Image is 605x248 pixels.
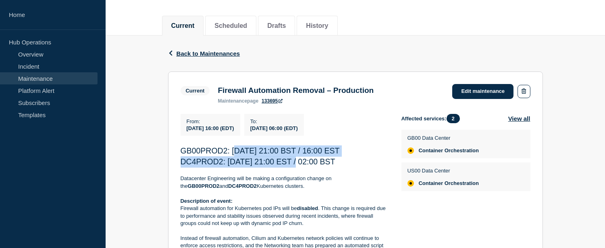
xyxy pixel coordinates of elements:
[407,147,414,154] div: affected
[181,175,389,190] p: Datacenter Engineering will be making a configuration change on the and Kubernetes clusters.
[407,180,414,187] div: affected
[177,50,240,57] span: Back to Maintenances
[171,22,195,29] button: Current
[218,98,247,104] span: maintenance
[419,180,479,187] span: Container Orchestration
[508,114,530,123] button: View all
[218,98,258,104] p: page
[214,22,247,29] button: Scheduled
[250,118,298,124] p: To :
[168,50,240,57] button: Back to Maintenances
[297,205,318,211] strong: disabled
[181,146,340,155] span: GB00PROD2: [DATE] 21:00 BST / 16:00 EST
[218,86,374,95] h3: Firewall Automation Removal – Production
[187,118,234,124] p: From :
[306,22,328,29] button: History
[181,205,389,227] p: Firewall automation for Kubernetes pod IPs will be . This change is required due to performance a...
[452,84,514,99] a: Edit maintenance
[407,168,479,174] p: US00 Data Center
[228,183,257,189] strong: DC4PROD2
[181,157,335,166] span: DC4PROD2: [DATE] 21:00 EST / 02:00 BST
[181,86,210,95] span: Current
[419,147,479,154] span: Container Orchestration
[401,114,464,123] span: Affected services:
[187,125,234,131] span: [DATE] 16:00 (EDT)
[250,125,298,131] span: [DATE] 06:00 (EDT)
[407,135,479,141] p: GB00 Data Center
[267,22,286,29] button: Drafts
[262,98,283,104] a: 133695
[181,198,233,204] strong: Description of event:
[188,183,220,189] strong: GB00PROD2
[447,114,460,123] span: 2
